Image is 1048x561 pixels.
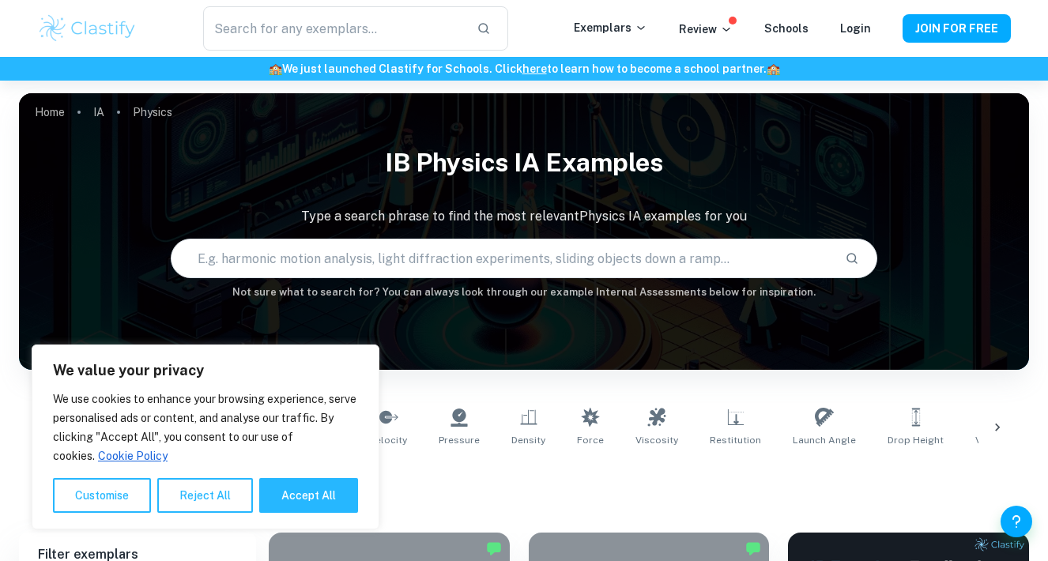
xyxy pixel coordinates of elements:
[888,433,944,447] span: Drop Height
[157,478,253,513] button: Reject All
[767,62,780,75] span: 🏫
[486,540,502,556] img: Marked
[3,60,1045,77] h6: We just launched Clastify for Schools. Click to learn how to become a school partner.
[19,137,1029,188] h1: IB Physics IA examples
[19,207,1029,226] p: Type a search phrase to find the most relevant Physics IA examples for you
[53,390,358,465] p: We use cookies to enhance your browsing experience, serve personalised ads or content, and analys...
[840,22,871,35] a: Login
[839,245,865,272] button: Search
[679,21,733,38] p: Review
[35,101,65,123] a: Home
[172,236,833,280] input: E.g. harmonic motion analysis, light diffraction experiments, sliding objects down a ramp...
[975,433,1010,447] span: Volume
[1001,506,1032,537] button: Help and Feedback
[203,6,464,51] input: Search for any exemplars...
[764,22,809,35] a: Schools
[70,466,978,495] h1: All Physics IA Examples
[259,478,358,513] button: Accept All
[19,284,1029,300] h6: Not sure what to search for? You can always look through our example Internal Assessments below f...
[269,62,282,75] span: 🏫
[133,104,172,121] p: Physics
[522,62,547,75] a: here
[370,433,407,447] span: Velocity
[93,101,104,123] a: IA
[574,19,647,36] p: Exemplars
[710,433,761,447] span: Restitution
[793,433,856,447] span: Launch Angle
[903,14,1011,43] button: JOIN FOR FREE
[511,433,545,447] span: Density
[745,540,761,556] img: Marked
[37,13,138,44] img: Clastify logo
[53,478,151,513] button: Customise
[97,449,168,463] a: Cookie Policy
[32,345,379,529] div: We value your privacy
[439,433,480,447] span: Pressure
[53,361,358,380] p: We value your privacy
[635,433,678,447] span: Viscosity
[577,433,604,447] span: Force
